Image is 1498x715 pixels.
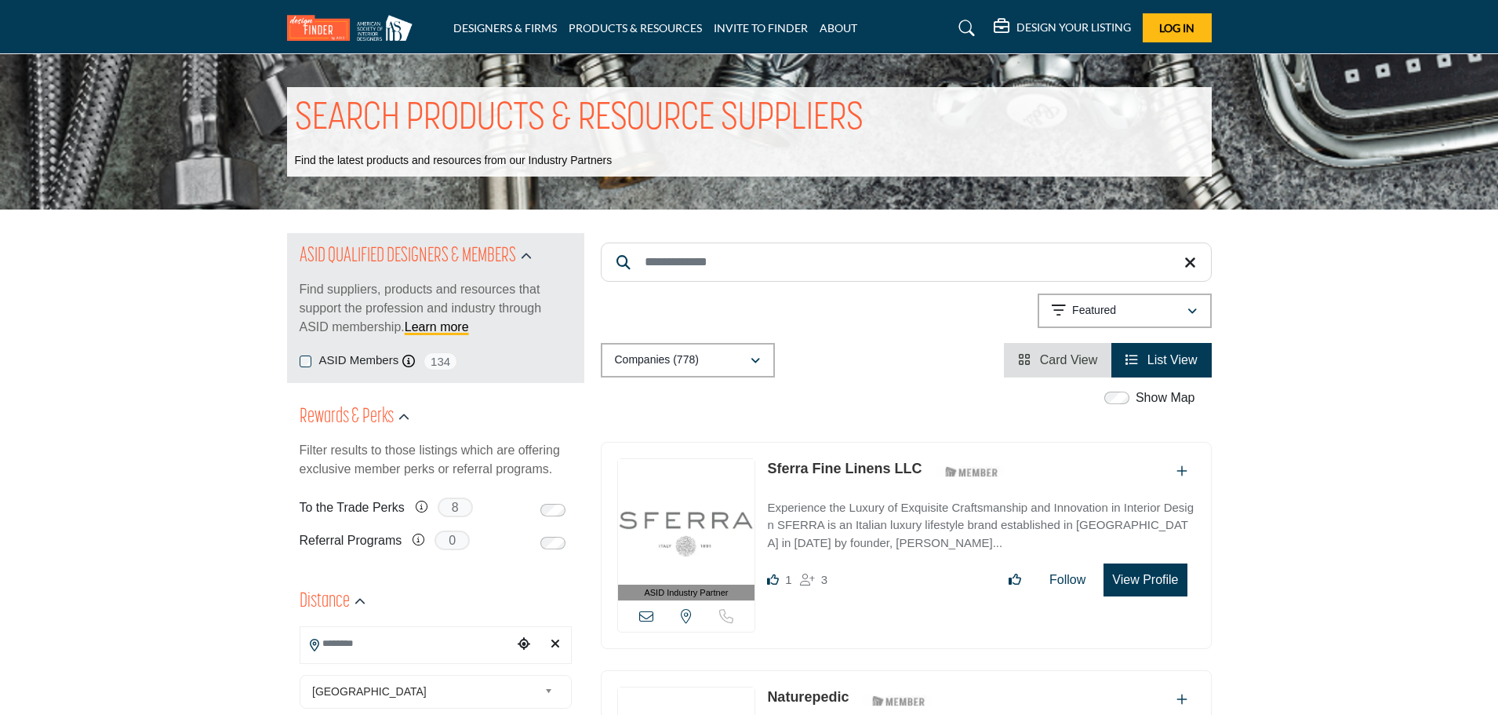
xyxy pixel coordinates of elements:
[936,462,1007,482] img: ASID Members Badge Icon
[601,243,1212,282] input: Search Keyword
[300,588,350,616] h2: Distance
[300,243,516,271] h2: ASID QUALIFIED DESIGNERS & MEMBERS
[300,441,572,479] p: Filter results to those listings which are offering exclusive member perks or referral programs.
[540,504,565,516] input: Switch to To the Trade Perks
[434,531,470,550] span: 0
[287,15,420,41] img: Site Logo
[864,691,934,710] img: ASID Members Badge Icon
[423,352,458,371] span: 134
[785,573,791,586] span: 1
[544,628,567,662] div: Clear search location
[295,153,613,169] p: Find the latest products and resources from our Industry Partners
[1143,13,1212,42] button: Log In
[300,356,311,367] input: ASID Members checkbox
[767,458,922,480] p: Sferra Fine Linens LLC
[1159,21,1194,35] span: Log In
[714,21,808,35] a: INVITE TO FINDER
[615,352,699,368] p: Companies (778)
[453,21,557,35] a: DESIGNERS & FIRMS
[1038,294,1212,328] button: Featured
[540,537,565,549] input: Switch to Referral Programs
[944,16,985,41] a: Search
[820,21,857,35] a: ABOUT
[1125,353,1197,367] a: View List
[300,628,512,658] input: Search Location
[644,586,728,600] span: ASID Industry Partner
[300,527,402,554] label: Referral Programs
[998,564,1031,596] button: Like listing
[1104,564,1187,596] button: View Profile
[300,494,405,521] label: To the Trade Perks
[1176,465,1187,478] a: Add To List
[569,21,702,35] a: PRODUCTS & RESOURCES
[300,280,572,337] p: Find suppliers, products and resources that support the profession and industry through ASID memb...
[312,682,538,701] span: [GEOGRAPHIC_DATA]
[1040,353,1098,367] span: Card View
[1111,343,1211,378] li: List View
[1136,389,1195,407] label: Show Map
[618,459,755,585] img: Sferra Fine Linens LLC
[438,498,473,517] span: 8
[767,689,849,705] a: Naturepedic
[1147,353,1198,367] span: List View
[821,573,827,586] span: 3
[767,574,779,585] i: Like
[1004,343,1111,378] li: Card View
[767,461,922,476] a: Sferra Fine Linens LLC
[994,19,1131,38] div: DESIGN YOUR LISTING
[1016,20,1131,35] h5: DESIGN YOUR LISTING
[1039,564,1096,596] button: Follow
[1176,693,1187,706] a: Add To List
[601,343,775,378] button: Companies (778)
[512,628,536,662] div: Choose your current location
[295,95,864,144] h1: SEARCH PRODUCTS & RESOURCE SUPPLIERS
[319,352,399,370] label: ASID Members
[1018,353,1097,367] a: View Card
[405,320,469,334] a: Learn more
[767,490,1194,553] a: Experience the Luxury of Exquisite Craftsmanship and Innovation in Interior Design SFERRA is an I...
[1072,303,1116,319] p: Featured
[767,687,849,708] p: Naturepedic
[767,499,1194,553] p: Experience the Luxury of Exquisite Craftsmanship and Innovation in Interior Design SFERRA is an I...
[618,459,755,601] a: ASID Industry Partner
[300,403,394,432] h2: Rewards & Perks
[800,571,827,589] div: Followers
